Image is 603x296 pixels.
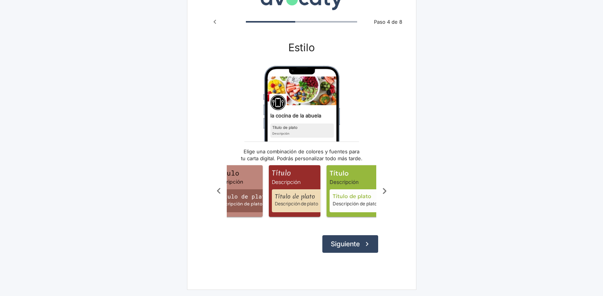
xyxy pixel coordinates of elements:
[333,192,380,201] span: Título de plato
[269,165,320,217] span: Vista previa de carta fondo rojo
[214,178,263,186] span: Descripción
[208,15,222,29] button: Paso anterior
[330,168,378,178] span: Título
[263,66,340,141] div: Vista previa
[225,41,378,54] h3: Estilo
[376,183,393,199] button: Scroll a la derecha
[217,200,265,207] span: Descripción de plato
[263,66,340,221] img: Marco de teléfono
[272,178,320,186] span: Descripción
[211,183,227,199] button: Scroll a la izquierda
[327,165,378,217] span: Vista previa de carta verde saludable
[327,165,378,217] button: verde saludable
[333,200,380,207] span: Descripción de plato
[211,165,263,217] button: arcilla
[214,168,263,178] span: Título
[330,178,378,186] span: Descripción
[272,168,320,178] span: Título
[369,18,406,26] span: Paso 4 de 8
[211,165,263,217] span: Vista previa de carta arcilla
[217,192,265,201] span: Título de plato
[275,200,322,207] span: Descripción de plato
[225,148,378,162] p: Elige una combinación de colores y fuentes para tu carta digital. Podrás personalizar todo más ta...
[275,192,322,201] span: Título de plato
[269,165,320,217] button: fondo rojo
[322,235,378,253] button: Siguiente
